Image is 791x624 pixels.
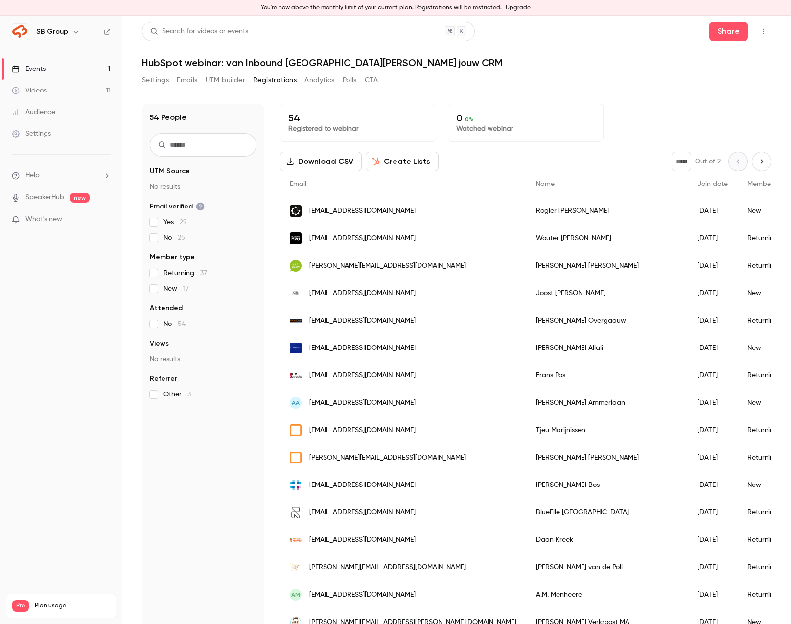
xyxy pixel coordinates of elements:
img: woordlicht.nl [290,315,302,326]
span: [EMAIL_ADDRESS][DOMAIN_NAME] [309,233,416,244]
h1: HubSpot webinar: van Inbound [GEOGRAPHIC_DATA][PERSON_NAME] jouw CRM [142,57,771,69]
div: Wouter [PERSON_NAME] [526,225,688,252]
button: Download CSV [280,152,362,171]
span: [PERSON_NAME][EMAIL_ADDRESS][DOMAIN_NAME] [309,261,466,271]
img: joostenjoost.nl [290,287,302,299]
div: Events [12,64,46,74]
p: Out of 2 [695,157,721,166]
span: [EMAIL_ADDRESS][DOMAIN_NAME] [309,316,416,326]
img: okulus.nl [290,342,302,354]
button: Share [709,22,748,41]
div: Settings [12,129,51,139]
div: [PERSON_NAME] Overgaauw [526,307,688,334]
iframe: Noticeable Trigger [99,215,111,224]
span: Join date [698,181,728,187]
span: UTM Source [150,166,190,176]
span: new [70,193,90,203]
img: railforum.nl [290,507,302,518]
p: 54 [288,112,428,124]
span: Returning [163,268,207,278]
button: Create Lists [366,152,439,171]
div: A.M. Menheere [526,581,688,608]
div: Rogier [PERSON_NAME] [526,197,688,225]
img: linteloo.nl [290,452,302,463]
span: Views [150,339,169,348]
img: rijnstate.nl [290,479,302,491]
div: [PERSON_NAME] [PERSON_NAME] [526,444,688,471]
span: No [163,233,185,243]
h1: 54 People [150,112,186,123]
span: Yes [163,217,187,227]
button: Polls [343,72,357,88]
div: [DATE] [688,334,738,362]
span: [PERSON_NAME][EMAIL_ADDRESS][DOMAIN_NAME] [309,453,466,463]
span: 54 [178,321,186,327]
span: Plan usage [35,602,110,610]
section: facet-groups [150,166,256,399]
span: AM [291,590,300,599]
span: What's new [25,214,62,225]
button: CTA [365,72,378,88]
span: [EMAIL_ADDRESS][DOMAIN_NAME] [309,508,416,518]
div: [DATE] [688,554,738,581]
div: [DATE] [688,416,738,444]
span: Help [25,170,40,181]
div: [DATE] [688,307,738,334]
div: [PERSON_NAME] Allali [526,334,688,362]
span: [EMAIL_ADDRESS][DOMAIN_NAME] [309,535,416,545]
button: UTM builder [206,72,245,88]
span: 17 [183,285,189,292]
div: [DATE] [688,389,738,416]
div: Search for videos or events [150,26,248,37]
img: bureaumvo.nl [290,232,302,244]
p: Watched webinar [456,124,596,134]
span: Member type [150,253,195,262]
img: green-dna.nl [290,205,302,217]
span: [EMAIL_ADDRESS][DOMAIN_NAME] [309,590,416,600]
p: No results [150,182,256,192]
span: Name [536,181,555,187]
div: [DATE] [688,197,738,225]
h6: SB Group [36,27,68,37]
div: [PERSON_NAME] Ammerlaan [526,389,688,416]
div: [DATE] [688,444,738,471]
span: [EMAIL_ADDRESS][DOMAIN_NAME] [309,206,416,216]
div: [PERSON_NAME] Bos [526,471,688,499]
p: 0 [456,112,596,124]
div: [PERSON_NAME] [PERSON_NAME] [526,252,688,279]
span: 25 [178,234,185,241]
a: SpeakerHub [25,192,64,203]
span: [EMAIL_ADDRESS][DOMAIN_NAME] [309,425,416,436]
div: BlueElle [GEOGRAPHIC_DATA] [526,499,688,526]
div: Audience [12,107,55,117]
div: Joost [PERSON_NAME] [526,279,688,307]
img: linteloo.nl [290,424,302,436]
div: [DATE] [688,471,738,499]
div: Daan Kreek [526,526,688,554]
span: [EMAIL_ADDRESS][DOMAIN_NAME] [309,398,416,408]
div: [DATE] [688,225,738,252]
div: Frans Pos [526,362,688,389]
span: [EMAIL_ADDRESS][DOMAIN_NAME] [309,288,416,299]
span: Email verified [150,202,205,211]
button: Analytics [304,72,335,88]
span: Referrer [150,374,177,384]
span: Member type [747,181,790,187]
div: [DATE] [688,279,738,307]
span: 0 % [465,116,474,123]
p: Registered to webinar [288,124,428,134]
img: rtvutrecht.nl [290,373,302,378]
img: puzzlesandgames.nl [290,538,302,542]
span: New [163,284,189,294]
button: Registrations [253,72,297,88]
li: help-dropdown-opener [12,170,111,181]
span: Attended [150,303,183,313]
span: No [163,319,186,329]
span: Pro [12,600,29,612]
span: 29 [180,219,187,226]
div: [PERSON_NAME] van de Poll [526,554,688,581]
span: [EMAIL_ADDRESS][DOMAIN_NAME] [309,343,416,353]
span: AA [292,398,300,407]
button: Settings [142,72,169,88]
span: [EMAIL_ADDRESS][DOMAIN_NAME] [309,370,416,381]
